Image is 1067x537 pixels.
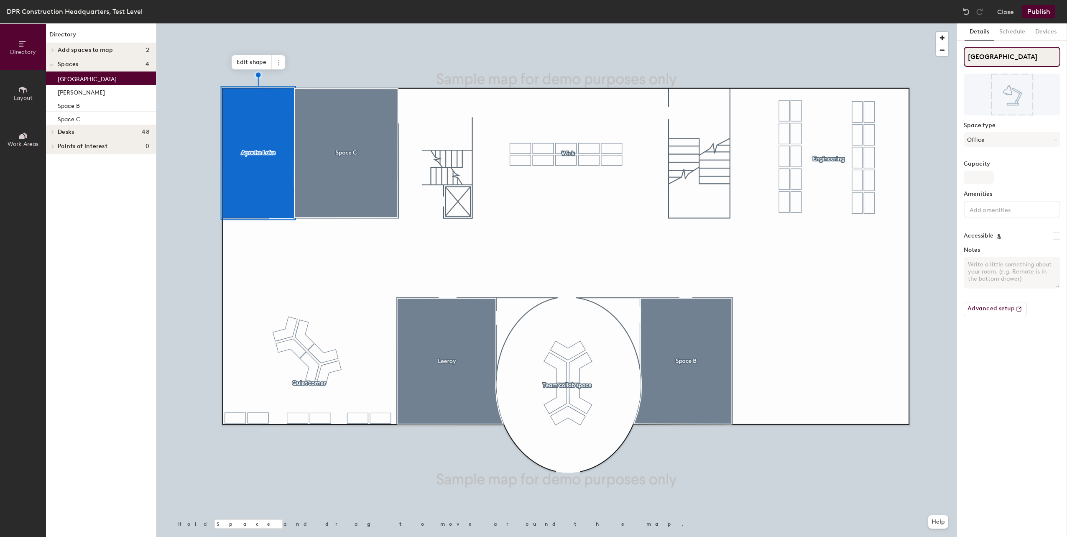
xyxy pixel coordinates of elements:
span: 2 [146,47,149,54]
span: 48 [142,129,149,136]
button: Advanced setup [964,302,1027,316]
button: Close [997,5,1014,18]
span: 4 [145,61,149,68]
span: Points of interest [58,143,107,150]
span: Directory [10,49,36,56]
button: Devices [1030,23,1062,41]
span: Edit shape [232,55,272,69]
div: DPR Construction Headquarters, Test Level [7,6,143,17]
span: Layout [14,95,33,102]
h1: Directory [46,30,156,43]
button: Schedule [994,23,1030,41]
button: Help [928,515,948,529]
button: Office [964,132,1060,147]
label: Amenities [964,191,1060,197]
input: Add amenities [968,204,1043,214]
button: Details [965,23,994,41]
p: [PERSON_NAME] [58,87,105,96]
p: [GEOGRAPHIC_DATA] [58,73,117,83]
label: Notes [964,247,1060,253]
span: Add spaces to map [58,47,113,54]
p: Space B [58,100,80,110]
img: The space named Apache Lake [964,74,1060,115]
span: Spaces [58,61,79,68]
img: Undo [962,8,970,16]
span: Work Areas [8,141,38,148]
span: 0 [145,143,149,150]
label: Accessible [964,233,993,239]
p: Space C [58,113,80,123]
label: Space type [964,122,1060,129]
button: Publish [1022,5,1055,18]
img: Redo [975,8,984,16]
label: Capacity [964,161,1060,167]
span: Desks [58,129,74,136]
